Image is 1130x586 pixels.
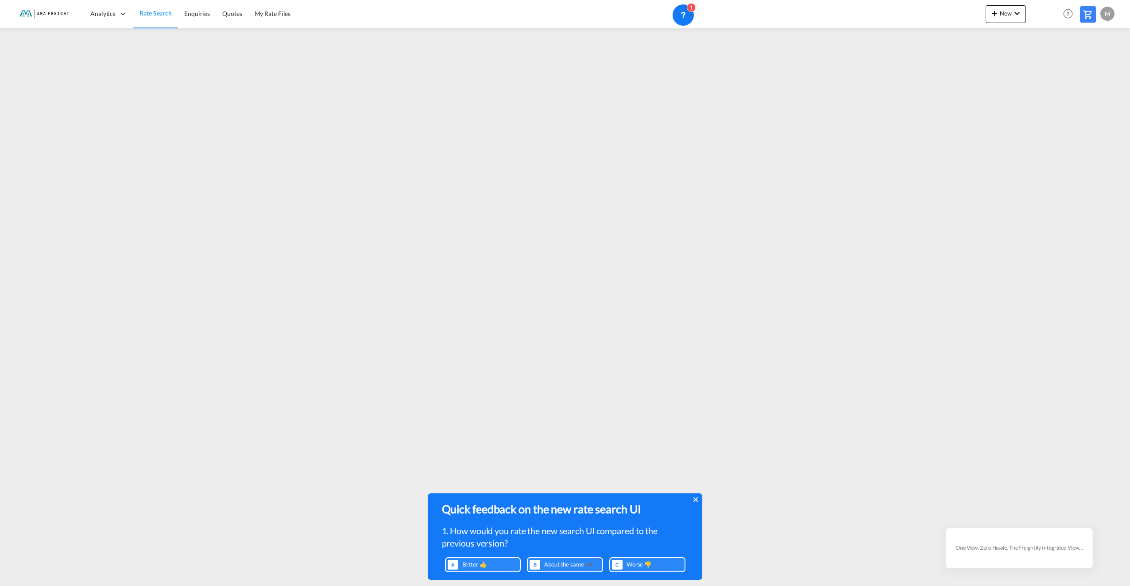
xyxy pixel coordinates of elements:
[255,10,291,17] span: My Rate Files
[139,9,172,17] span: Rate Search
[1012,8,1022,19] md-icon: icon-chevron-down
[1060,6,1076,21] span: Help
[1100,7,1115,21] div: M
[1060,6,1080,22] div: Help
[90,9,116,18] span: Analytics
[184,10,210,17] span: Enquiries
[989,10,1022,17] span: New
[222,10,242,17] span: Quotes
[989,8,1000,19] md-icon: icon-plus 400-fg
[13,4,73,24] img: f843cad07f0a11efa29f0335918cc2fb.png
[986,5,1026,23] button: icon-plus 400-fgNewicon-chevron-down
